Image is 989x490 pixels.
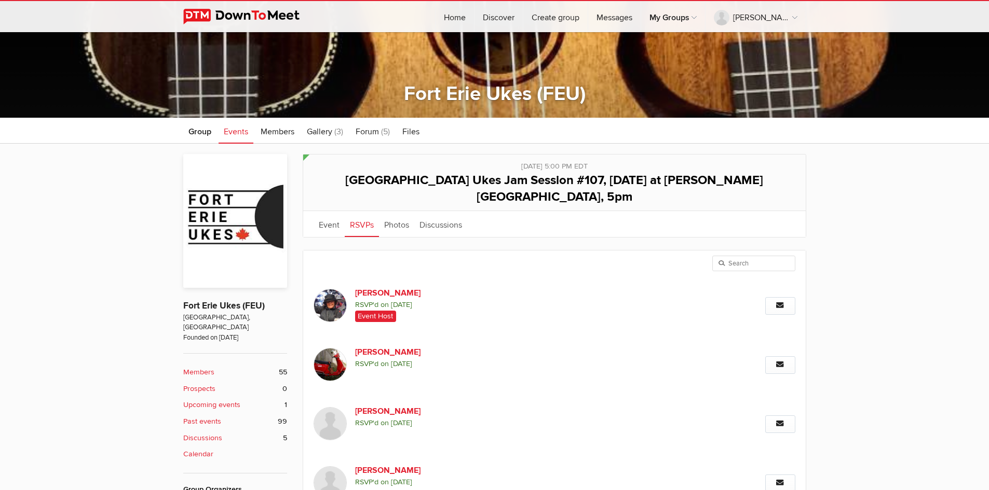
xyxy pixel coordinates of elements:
a: [PERSON_NAME] [706,1,806,32]
img: Brenda M [314,348,347,381]
b: Prospects [183,383,215,395]
a: Home [436,1,474,32]
i: [DATE] [391,359,412,368]
div: [DATE] 5:00 PM EDT [314,155,795,172]
a: Event [314,211,345,237]
span: 99 [278,416,287,427]
span: 5 [283,432,287,444]
span: RSVP'd on [355,299,651,311]
a: Discussions [414,211,467,237]
a: Fort Erie Ukes (FEU) [183,300,265,311]
a: [PERSON_NAME] [355,464,533,477]
span: 55 [279,367,287,378]
span: Events [224,127,248,137]
a: Photos [379,211,414,237]
img: Fort Erie Ukes (FEU) [183,154,287,288]
a: Discover [475,1,523,32]
b: Discussions [183,432,222,444]
span: 1 [284,399,287,411]
a: Events [219,118,253,144]
span: Files [402,127,419,137]
span: RSVP'd on [355,417,651,429]
a: Members 55 [183,367,287,378]
a: RSVPs [345,211,379,237]
a: Files [397,118,425,144]
input: Search [712,256,795,271]
span: Forum [356,127,379,137]
img: Colin Heydon [314,407,347,440]
a: Members [255,118,300,144]
span: 0 [282,383,287,395]
a: [PERSON_NAME] [355,287,533,299]
b: Calendar [183,449,213,460]
span: (5) [381,127,390,137]
a: Upcoming events 1 [183,399,287,411]
img: DownToMeet [183,9,316,24]
a: [PERSON_NAME] [355,405,533,417]
a: Discussions 5 [183,432,287,444]
span: Founded on [DATE] [183,333,287,343]
a: Group [183,118,216,144]
img: Elaine [314,289,347,322]
a: Calendar [183,449,287,460]
span: RSVP'd on [355,358,651,370]
b: Upcoming events [183,399,240,411]
b: Members [183,367,214,378]
a: Forum (5) [350,118,395,144]
span: [GEOGRAPHIC_DATA], [GEOGRAPHIC_DATA] [183,313,287,333]
a: [PERSON_NAME] [355,346,533,358]
span: Members [261,127,294,137]
span: (3) [334,127,343,137]
span: Event Host [355,311,397,322]
a: Past events 99 [183,416,287,427]
a: My Groups [641,1,705,32]
a: Messages [588,1,641,32]
i: [DATE] [391,478,412,486]
a: Create group [523,1,588,32]
a: Prospects 0 [183,383,287,395]
i: [DATE] [391,300,412,309]
span: Group [188,127,211,137]
span: [GEOGRAPHIC_DATA] Ukes Jam Session #107, [DATE] at [PERSON_NAME][GEOGRAPHIC_DATA], 5pm [345,173,763,204]
a: Fort Erie Ukes (FEU) [404,82,586,106]
i: [DATE] [391,418,412,427]
a: Gallery (3) [302,118,348,144]
span: RSVP'd on [355,477,651,488]
span: Gallery [307,127,332,137]
b: Past events [183,416,221,427]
